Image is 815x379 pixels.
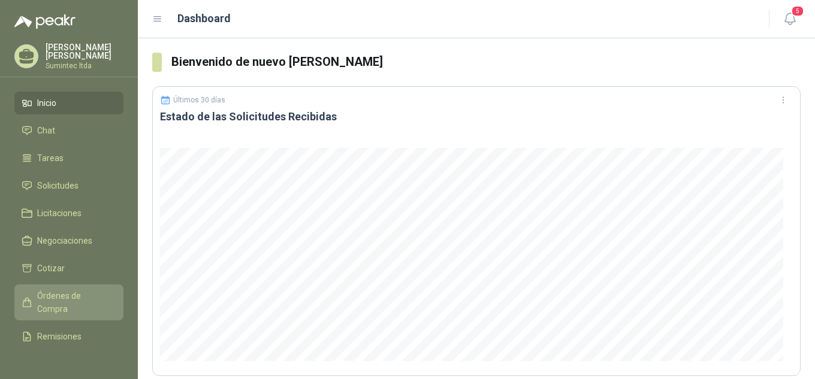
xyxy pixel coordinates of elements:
span: Tareas [37,151,64,165]
span: Negociaciones [37,234,92,247]
a: Solicitudes [14,174,123,197]
a: Inicio [14,92,123,114]
a: Licitaciones [14,202,123,225]
span: Cotizar [37,262,65,275]
span: Chat [37,124,55,137]
p: [PERSON_NAME] [PERSON_NAME] [46,43,123,60]
a: Tareas [14,147,123,169]
span: Órdenes de Compra [37,289,112,316]
span: Solicitudes [37,179,79,192]
span: 5 [791,5,804,17]
span: Remisiones [37,330,81,343]
h3: Bienvenido de nuevo [PERSON_NAME] [171,53,801,71]
a: Órdenes de Compra [14,284,123,320]
button: 5 [779,8,801,30]
a: Remisiones [14,325,123,348]
a: Cotizar [14,257,123,280]
span: Licitaciones [37,207,81,220]
a: Chat [14,119,123,142]
span: Inicio [37,96,56,110]
h1: Dashboard [177,10,231,27]
img: Logo peakr [14,14,76,29]
h3: Estado de las Solicitudes Recibidas [160,110,793,124]
a: Negociaciones [14,229,123,252]
p: Sumintec ltda [46,62,123,69]
p: Últimos 30 días [173,96,225,104]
